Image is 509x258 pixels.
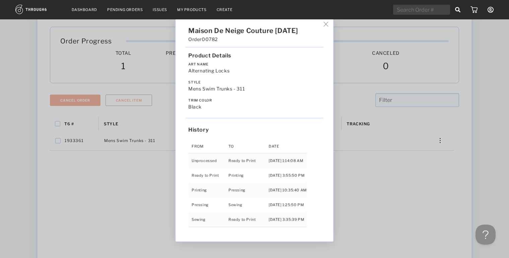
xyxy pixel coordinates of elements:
td: [DATE] 1:14:08 AM [269,153,307,168]
label: Style [188,80,320,84]
span: Alternating Locks [188,68,229,74]
span: black [188,104,202,110]
span: Mens Swim Trunks - 311 [188,86,245,92]
td: Sewing [228,197,269,212]
td: Printing [188,182,228,197]
span: History [188,127,209,133]
iframe: Toggle Customer Support [476,225,496,245]
a: Issues [153,7,167,12]
label: Trim Color [188,98,320,102]
td: [DATE] 3:35:39 PM [269,212,307,227]
td: Ready to Print [228,153,269,168]
input: Search Order # [393,5,450,15]
img: icon_cart.dab5cea1.svg [470,6,478,13]
td: Unprocessed [188,153,228,168]
td: [DATE] 10:35:40 AM [269,182,307,197]
td: [DATE] 1:25:50 PM [269,197,307,212]
td: [DATE] 3:55:50 PM [269,168,307,182]
td: Pressing [188,197,228,212]
span: Product Details [188,52,231,59]
img: logo.1c10ca64.svg [15,5,62,14]
a: Dashboard [72,7,97,12]
th: From [188,140,228,153]
label: Art Name [188,62,320,66]
td: Ready to Print [188,168,228,182]
th: Date [269,140,307,153]
td: Ready to Print [228,212,269,227]
th: To [228,140,269,153]
a: Create [217,7,233,12]
img: icon_button_x_thin.7ff7c24d.svg [323,22,329,27]
td: Pressing [228,182,269,197]
span: Maison De Neige Couture [DATE] [188,27,298,35]
a: My Products [177,7,207,12]
a: Pending Orders [107,7,143,12]
td: Sewing [188,212,228,227]
span: Order 00782 [188,36,218,42]
td: Printing [228,168,269,182]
